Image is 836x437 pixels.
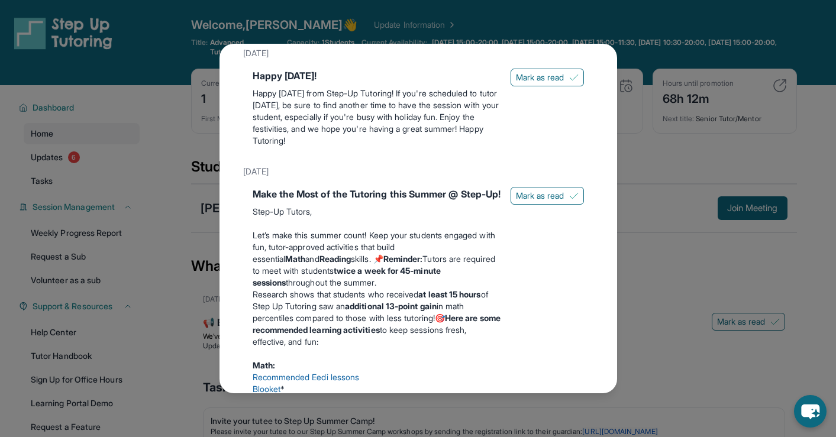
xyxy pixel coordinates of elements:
p: Step-Up Tutors, [253,206,501,218]
p: Let’s make this summer count! Keep your students engaged with fun, tutor-approved activities that... [253,229,501,289]
strong: Math [285,254,305,264]
button: Mark as read [511,187,584,205]
strong: Math: [253,360,275,370]
img: Mark as read [569,73,579,82]
img: Mark as read [569,191,579,200]
span: Mark as read [516,190,564,202]
div: Happy [DATE]! [253,69,501,83]
strong: at least 15 hours [418,289,480,299]
strong: Reminder: [383,254,423,264]
p: Happy [DATE] from Step-Up Tutoring! If you're scheduled to tutor [DATE], be sure to find another ... [253,88,501,147]
strong: Reading [319,254,351,264]
button: chat-button [794,395,827,428]
div: [DATE] [243,43,593,64]
strong: additional 13-point gain [345,301,437,311]
button: Mark as read [511,69,584,86]
div: [DATE] [243,161,593,182]
a: Recommended Eedi lessons [253,372,360,382]
div: Make the Most of the Tutoring this Summer @ Step-Up! [253,187,501,201]
strong: twice a week for 45-minute sessions [253,266,441,287]
span: Mark as read [516,72,564,83]
p: Research shows that students who received of Step Up Tutoring saw an in math percentiles compared... [253,289,501,348]
a: Blooket [253,384,281,394]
